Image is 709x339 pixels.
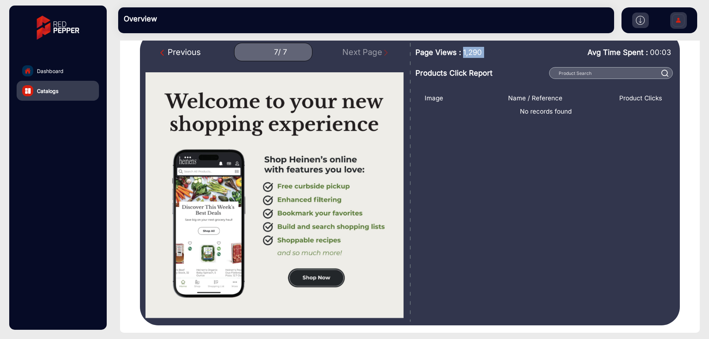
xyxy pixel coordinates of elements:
[588,47,648,58] span: Avg Time Spent :
[636,16,645,25] img: h2download.svg
[661,70,669,77] img: prodSearch%20_white.svg
[124,14,227,23] h3: Overview
[419,94,461,103] div: Image
[671,8,686,34] img: Sign%20Up.svg
[17,81,99,101] a: Catalogs
[37,87,58,95] span: Catalogs
[463,47,482,58] span: 1,290
[549,67,673,79] input: Product Search
[25,88,31,94] img: catalog
[160,49,168,56] img: Previous Page
[609,94,672,103] div: Product Clicks
[24,68,31,74] img: home
[650,48,671,57] span: 00:03
[278,48,287,57] div: / 7
[419,107,672,117] span: No records found
[145,72,404,318] img: weekly_ad_08_13_august13_to_august19_he_000007.jpeg
[17,61,99,81] a: Dashboard
[31,9,85,46] img: vmg-logo
[461,94,609,103] div: Name / Reference
[415,69,546,77] h3: Products Click Report
[415,47,461,58] span: Page Views :
[160,46,201,58] div: Previous
[37,67,64,75] span: Dashboard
